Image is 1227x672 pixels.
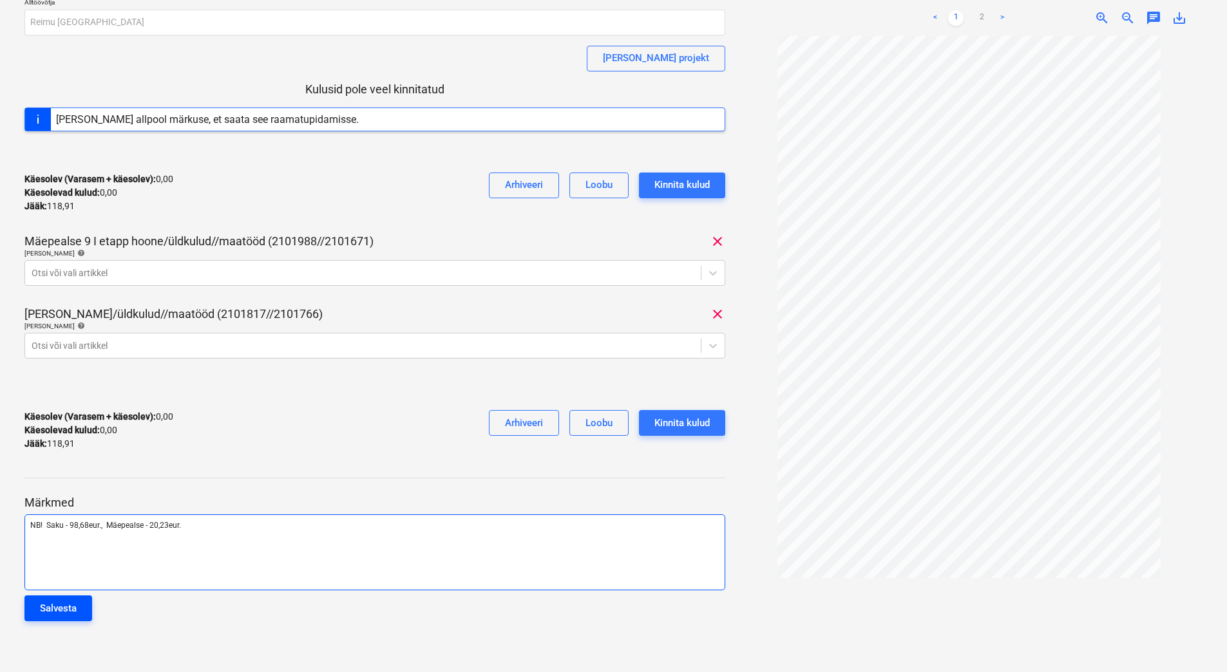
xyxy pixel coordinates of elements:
[654,176,710,193] div: Kinnita kulud
[587,46,725,71] button: [PERSON_NAME] projekt
[585,415,613,431] div: Loobu
[1146,10,1161,26] span: chat
[505,415,543,431] div: Arhiveeri
[24,306,323,322] p: [PERSON_NAME]/üldkulud//maatööd (2101817//2101766)
[569,173,629,198] button: Loobu
[40,600,77,617] div: Salvesta
[24,425,100,435] strong: Käesolevad kulud :
[710,234,725,249] span: clear
[24,234,374,249] p: Mäepealse 9 I etapp hoone/üldkulud//maatööd (2101988//2101671)
[75,249,85,257] span: help
[24,200,75,213] p: 118,91
[1120,10,1136,26] span: zoom_out
[927,10,943,26] a: Previous page
[489,410,559,436] button: Arhiveeri
[24,10,725,35] input: Alltöövõtja
[569,410,629,436] button: Loobu
[24,410,173,424] p: 0,00
[1172,10,1187,26] span: save_alt
[24,174,156,184] strong: Käesolev (Varasem + käesolev) :
[24,438,47,449] strong: Jääk :
[24,411,156,422] strong: Käesolev (Varasem + käesolev) :
[654,415,710,431] div: Kinnita kulud
[489,173,559,198] button: Arhiveeri
[603,50,709,66] div: [PERSON_NAME] projekt
[24,186,117,200] p: 0,00
[24,424,117,437] p: 0,00
[505,176,543,193] div: Arhiveeri
[994,10,1010,26] a: Next page
[24,495,725,510] p: Märkmed
[24,201,47,211] strong: Jääk :
[24,187,100,198] strong: Käesolevad kulud :
[639,173,725,198] button: Kinnita kulud
[639,410,725,436] button: Kinnita kulud
[585,176,613,193] div: Loobu
[24,322,725,330] div: [PERSON_NAME]
[948,10,964,26] a: Page 1 is your current page
[24,82,725,97] p: Kulusid pole veel kinnitatud
[24,595,92,621] button: Salvesta
[1163,610,1227,672] iframe: Chat Widget
[30,521,181,530] span: NB! Saku - 98,68eur., Mäepealse - 20,23eur.
[1094,10,1110,26] span: zoom_in
[974,10,989,26] a: Page 2
[24,249,725,257] div: [PERSON_NAME]
[24,173,173,186] p: 0,00
[75,322,85,330] span: help
[710,306,725,322] span: clear
[56,113,359,126] div: [PERSON_NAME] allpool märkuse, et saata see raamatupidamisse.
[24,437,75,451] p: 118,91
